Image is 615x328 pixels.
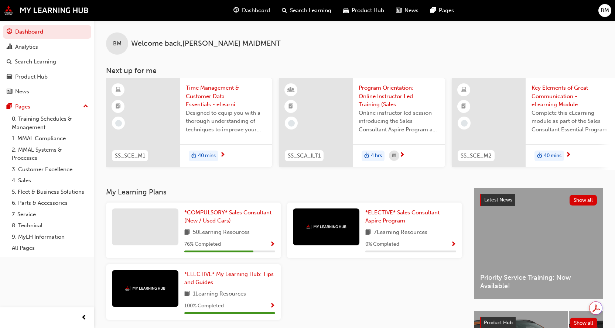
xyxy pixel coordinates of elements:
[461,120,468,127] span: learningRecordVerb_NONE-icon
[242,6,270,15] span: Dashboard
[193,290,246,299] span: 1 Learning Resources
[532,84,612,109] span: Key Elements of Great Communication - eLearning Module (Sales Consultant Essential Program)
[566,152,571,159] span: next-icon
[480,194,597,206] a: Latest NewsShow all
[9,231,91,243] a: 9. MyLH Information
[15,87,29,96] div: News
[3,55,91,69] a: Search Learning
[306,224,346,229] img: mmal
[484,197,512,203] span: Latest News
[279,78,445,167] a: SS_SCA_ILT1Program Orientation: Online Instructor Led Training (Sales Consultant Aspire Program)O...
[116,85,121,95] span: learningResourceType_ELEARNING-icon
[396,6,402,15] span: news-icon
[3,70,91,84] a: Product Hub
[15,73,48,81] div: Product Hub
[115,120,122,127] span: learningRecordVerb_NONE-icon
[365,228,371,237] span: book-icon
[94,66,615,75] h3: Next up for me
[4,6,89,15] img: mmal
[365,208,456,225] a: *ELECTIVE* Sales Consultant Aspire Program
[228,3,276,18] a: guage-iconDashboard
[184,209,271,224] span: *COMPULSORY* Sales Consultant (New / Used Cars)
[184,302,224,310] span: 100 % Completed
[570,195,597,206] button: Show all
[7,29,12,35] span: guage-icon
[399,152,405,159] span: next-icon
[193,228,250,237] span: 50 Learning Resources
[113,39,122,48] span: BM
[9,209,91,220] a: 7. Service
[116,102,121,111] span: booktick-icon
[9,197,91,209] a: 6. Parts & Accessories
[9,175,91,186] a: 4. Sales
[352,6,384,15] span: Product Hub
[15,58,56,66] div: Search Learning
[371,152,382,160] span: 4 hrs
[288,102,294,111] span: booktick-icon
[7,104,12,110] span: pages-icon
[7,89,12,95] span: news-icon
[290,6,331,15] span: Search Learning
[461,102,467,111] span: booktick-icon
[270,240,275,249] button: Show Progress
[233,6,239,15] span: guage-icon
[270,241,275,248] span: Show Progress
[9,186,91,198] a: 5. Fleet & Business Solutions
[220,152,225,159] span: next-icon
[390,3,424,18] a: news-iconNews
[106,188,462,196] h3: My Learning Plans
[184,270,275,287] a: *ELECTIVE* My Learning Hub: Tips and Guides
[598,4,611,17] button: BM
[9,164,91,175] a: 3. Customer Excellence
[404,6,418,15] span: News
[131,39,281,48] span: Welcome back , [PERSON_NAME] MAIDMENT
[3,100,91,114] button: Pages
[191,151,197,161] span: duration-icon
[7,74,12,80] span: car-icon
[270,301,275,311] button: Show Progress
[365,240,399,249] span: 0 % Completed
[15,43,38,51] div: Analytics
[9,113,91,133] a: 0. Training Schedules & Management
[282,6,287,15] span: search-icon
[484,320,513,326] span: Product Hub
[451,241,456,248] span: Show Progress
[439,6,454,15] span: Pages
[9,242,91,254] a: All Pages
[3,85,91,99] a: News
[81,313,87,322] span: prev-icon
[364,151,369,161] span: duration-icon
[184,228,190,237] span: book-icon
[106,78,272,167] a: SS_SCE_M1Time Management & Customer Data Essentials - eLearning Module (Sales Consultant Essentia...
[461,152,492,160] span: SS_SCE_M2
[392,151,396,160] span: calendar-icon
[276,3,337,18] a: search-iconSearch Learning
[9,220,91,231] a: 8. Technical
[451,240,456,249] button: Show Progress
[3,25,91,39] a: Dashboard
[359,84,439,109] span: Program Orientation: Online Instructor Led Training (Sales Consultant Aspire Program)
[544,152,561,160] span: 40 mins
[480,273,597,290] span: Priority Service Training: Now Available!
[337,3,390,18] a: car-iconProduct Hub
[186,84,266,109] span: Time Management & Customer Data Essentials - eLearning Module (Sales Consultant Essential Program)
[601,6,609,15] span: BM
[186,109,266,134] span: Designed to equip you with a thorough understanding of techniques to improve your efficiency at w...
[7,44,12,51] span: chart-icon
[430,6,436,15] span: pages-icon
[288,152,321,160] span: SS_SCA_ILT1
[7,59,12,65] span: search-icon
[365,209,440,224] span: *ELECTIVE* Sales Consultant Aspire Program
[184,271,274,286] span: *ELECTIVE* My Learning Hub: Tips and Guides
[270,303,275,310] span: Show Progress
[184,208,275,225] a: *COMPULSORY* Sales Consultant (New / Used Cars)
[198,152,216,160] span: 40 mins
[184,240,221,249] span: 76 % Completed
[15,103,30,111] div: Pages
[115,152,145,160] span: SS_SCE_M1
[288,85,294,95] span: learningResourceType_INSTRUCTOR_LED-icon
[184,290,190,299] span: book-icon
[9,144,91,164] a: 2. MMAL Systems & Processes
[474,188,603,299] a: Latest NewsShow allPriority Service Training: Now Available!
